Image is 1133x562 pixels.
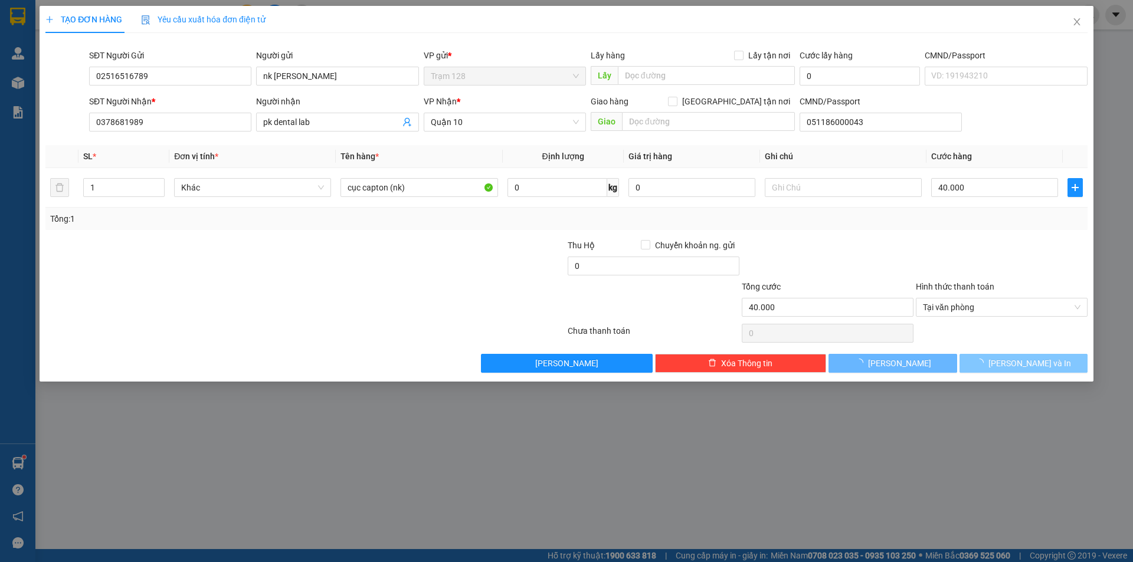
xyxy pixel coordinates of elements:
span: Tổng cước [742,282,781,291]
strong: VP: SĐT: [4,42,114,52]
button: plus [1067,178,1083,197]
input: Dọc đường [622,112,795,131]
span: Lấy tận nơi [744,49,795,62]
span: plus [1068,183,1082,192]
span: Quận 10 [17,42,48,52]
label: Hình thức thanh toán [916,282,994,291]
input: Ghi Chú [765,178,922,197]
span: Lấy hàng [591,51,625,60]
th: Ghi chú [760,145,926,168]
strong: CTY XE KHÁCH [51,15,127,28]
span: plus [45,15,54,24]
span: loading [975,359,988,367]
input: 0 [628,178,755,197]
span: [PERSON_NAME] và In [988,357,1071,370]
span: Giao [591,112,622,131]
label: Cước lấy hàng [800,51,853,60]
span: Thu Hộ [568,241,595,250]
strong: N.nhận: [4,86,79,95]
button: [PERSON_NAME] [829,354,957,373]
span: [GEOGRAPHIC_DATA] tận nơi [677,95,795,108]
div: VP gửi [424,49,586,62]
span: Lấy [591,66,618,85]
input: VD: Bàn, Ghế [340,178,497,197]
div: SĐT Người Nhận [89,95,251,108]
button: [PERSON_NAME] và In [960,354,1088,373]
div: Người gửi [256,49,418,62]
span: Yêu cầu xuất hóa đơn điện tử [141,15,266,24]
span: Giá trị hàng [628,152,672,161]
button: Close [1060,6,1093,39]
span: Cước hàng [931,152,972,161]
div: CMND/Passport [800,95,962,108]
div: SĐT Người Gửi [89,49,251,62]
strong: N.gửi: [4,76,89,86]
span: delete [708,359,716,368]
span: 18:59 [109,5,130,15]
span: Định lượng [542,152,584,161]
span: Khác [181,179,324,196]
div: CMND/Passport [925,49,1087,62]
span: 0907696988 [67,42,114,52]
span: Quận 10 [431,113,579,131]
div: Tổng: 1 [50,212,437,225]
span: kg [607,178,619,197]
button: deleteXóa Thông tin [655,354,827,373]
strong: THIÊN PHÁT ĐẠT [4,29,89,42]
span: Trạm 128 [431,67,579,85]
span: loading [855,359,868,367]
span: [PERSON_NAME] [535,357,598,370]
span: VP Nhận [424,97,457,106]
div: Người nhận [256,95,418,108]
span: Tên hàng [340,152,379,161]
span: [PERSON_NAME] [868,357,931,370]
span: close [1072,17,1082,27]
span: Tại văn phòng [923,298,1080,316]
img: icon [141,15,150,25]
span: Đơn vị tính [174,152,218,161]
input: Dọc đường [618,66,795,85]
span: Giao hàng [591,97,628,106]
span: Chuyển khoản ng. gửi [650,239,739,252]
button: delete [50,178,69,197]
span: TẠO ĐƠN HÀNG [45,15,122,24]
span: user-add [402,117,412,127]
button: [PERSON_NAME] [481,354,653,373]
span: SƯƠNG CMND: [27,76,89,86]
span: Xóa Thông tin [721,357,772,370]
span: TÀI CMND: [34,86,79,95]
span: PHIẾU GIAO HÀNG [34,52,126,65]
span: Q102509130008 [21,5,84,15]
span: [DATE] [132,5,156,15]
span: SL [83,152,93,161]
div: Chưa thanh toán [566,324,741,345]
input: Cước lấy hàng [800,67,920,86]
